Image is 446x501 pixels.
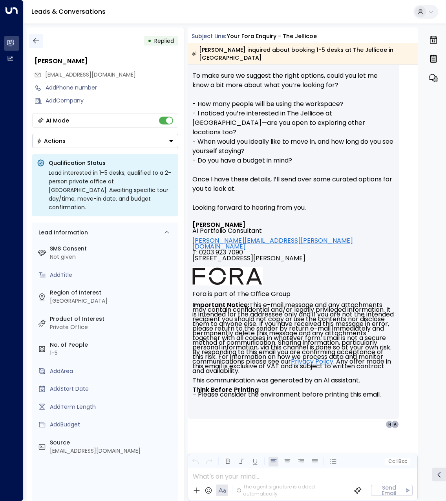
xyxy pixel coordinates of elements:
[148,34,152,48] div: •
[46,97,178,105] div: AddCompany
[50,403,175,411] div: AddTerm Length
[45,71,136,79] span: aohorne9@gmail.com
[192,46,413,62] div: [PERSON_NAME] inquired about booking 1-5 desks at The Jellicoe in [GEOGRAPHIC_DATA]
[192,222,395,397] div: Signature
[236,483,348,497] div: The agent signature is added automatically
[50,421,175,429] div: AddBudget
[32,134,178,148] div: Button group with a nested menu
[49,168,174,212] div: Lead interested in 1–5 desks; qualified to a 2-person private office at [GEOGRAPHIC_DATA]. Awaiti...
[192,249,243,255] span: T: 0203 923 7090
[192,32,226,40] span: Subject Line:
[396,459,397,464] span: |
[192,300,249,309] strong: Important Notice:
[192,289,291,298] font: Fora is part of The Office Group
[31,7,106,16] a: Leads & Conversations
[192,300,395,399] font: This e-mail message and any attachments may contain confidential and/or legally privileged inform...
[35,57,178,66] div: [PERSON_NAME]
[37,137,66,144] div: Actions
[192,385,259,394] strong: Think Before Printing
[50,447,175,455] div: [EMAIL_ADDRESS][DOMAIN_NAME]
[50,367,175,375] div: AddArea
[190,457,200,466] button: Undo
[386,421,393,428] div: H
[204,457,214,466] button: Redo
[32,134,178,148] button: Actions
[192,220,245,229] font: [PERSON_NAME]
[50,271,175,279] div: AddTitle
[50,245,175,253] label: SMS Consent
[50,341,175,349] label: No. of People
[388,459,407,464] span: Cc Bcc
[192,255,305,267] span: [STREET_ADDRESS][PERSON_NAME]
[45,71,136,79] span: [EMAIL_ADDRESS][DOMAIN_NAME]
[50,385,175,393] div: AddStart Date
[227,32,317,40] div: Your Fora Enquiry - The Jellicoe
[36,229,88,237] div: Lead Information
[50,315,175,323] label: Product of Interest
[46,84,178,92] div: AddPhone number
[385,458,410,465] button: Cc|Bcc
[50,349,175,357] div: 1-5
[50,439,175,447] label: Source
[192,228,262,234] span: AI Portfolio Consultant
[192,267,263,285] img: AIorK4ysLkpAD1VLoJghiceWoVRmgk1XU2vrdoLkeDLGAFfv_vh6vnfJOA1ilUWLDOVq3gZTs86hLsHm3vG-
[192,238,395,249] a: [PERSON_NAME][EMAIL_ADDRESS][PERSON_NAME][DOMAIN_NAME]
[391,421,399,428] div: A
[291,359,333,364] a: Privacy Policy
[50,253,175,261] div: Not given
[49,159,174,167] p: Qualification Status
[50,323,175,331] div: Private Office
[50,297,175,305] div: [GEOGRAPHIC_DATA]
[50,289,175,297] label: Region of Interest
[154,37,174,45] span: Replied
[46,117,69,124] div: AI Mode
